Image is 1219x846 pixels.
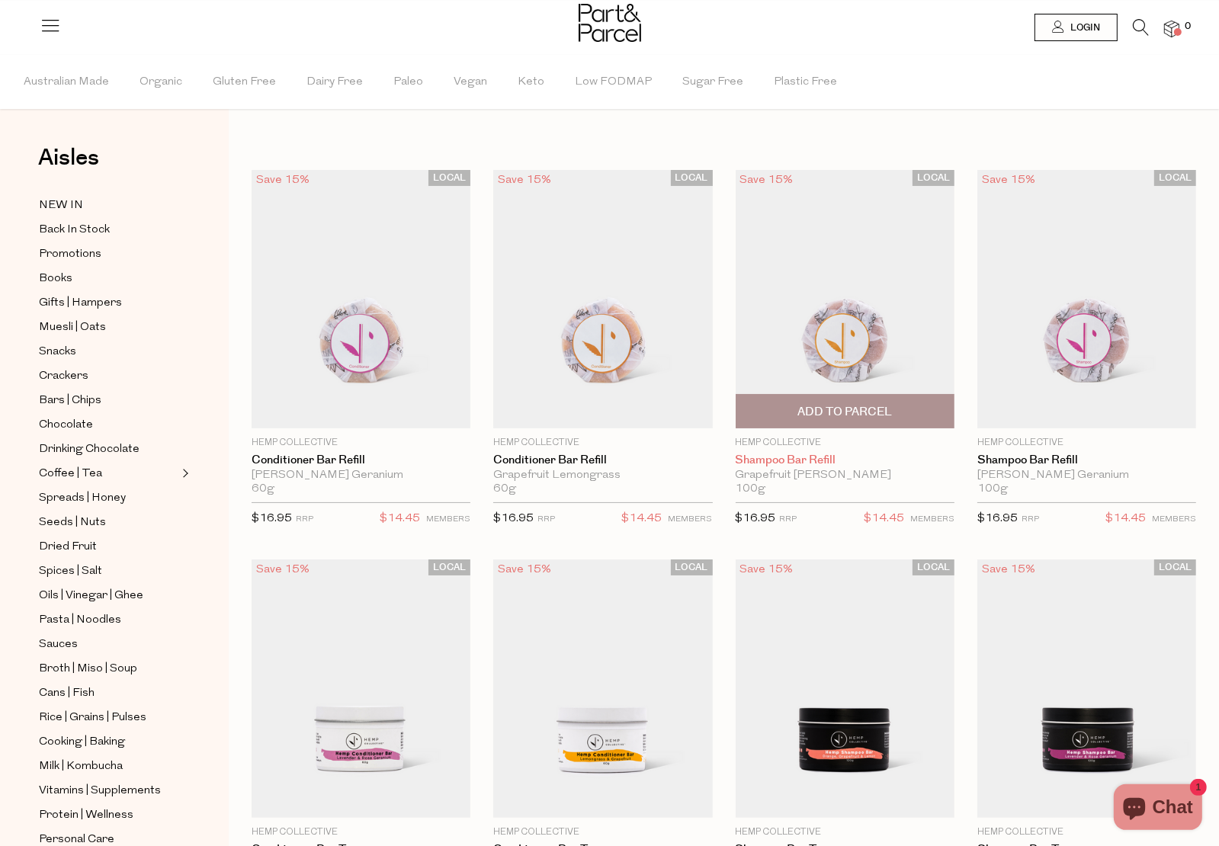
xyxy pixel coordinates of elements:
a: Login [1035,14,1118,41]
span: Vitamins | Supplements [39,782,161,800]
span: NEW IN [39,197,83,215]
a: Coffee | Tea [39,464,178,483]
small: RRP [537,515,555,524]
a: Spices | Salt [39,562,178,581]
div: Save 15% [736,559,798,580]
img: Shampoo Bar Refill [977,170,1196,428]
span: Spices | Salt [39,562,102,581]
img: Conditioner Bar Refill [252,170,470,428]
a: Promotions [39,245,178,264]
span: $16.95 [977,513,1018,524]
small: MEMBERS [669,515,713,524]
a: Gifts | Hampers [39,293,178,312]
span: Plastic Free [774,56,837,109]
a: Spreads | Honey [39,489,178,508]
span: Protein | Wellness [39,806,133,825]
span: Gluten Free [213,56,276,109]
p: Hemp Collective [493,825,712,839]
div: Grapefruit [PERSON_NAME] [736,469,954,482]
div: Save 15% [493,170,556,191]
p: Hemp Collective [977,825,1196,839]
span: Add To Parcel [797,404,892,420]
span: LOCAL [671,559,713,575]
span: Login [1067,21,1100,34]
span: Promotions [39,245,101,264]
a: Chocolate [39,415,178,434]
span: Sugar Free [682,56,743,109]
span: Crackers [39,367,88,386]
span: Gifts | Hampers [39,294,122,312]
div: Grapefruit Lemongrass [493,469,712,482]
span: Cooking | Baking [39,733,125,751]
span: $14.45 [622,509,662,529]
span: Seeds | Nuts [39,514,106,532]
a: Conditioner Bar Refill [252,453,470,467]
span: Australian Made [24,56,109,109]
span: Bars | Chips [39,392,101,410]
span: LOCAL [671,170,713,186]
span: $14.45 [1105,509,1146,529]
p: Hemp Collective [252,436,470,450]
span: 60g [493,482,516,496]
span: LOCAL [913,559,954,575]
a: Drinking Chocolate [39,440,178,459]
p: Hemp Collective [736,825,954,839]
a: Bars | Chips [39,391,178,410]
a: Cooking | Baking [39,732,178,751]
div: Save 15% [977,170,1040,191]
small: RRP [1022,515,1039,524]
span: Organic [140,56,182,109]
span: Drinking Chocolate [39,441,140,459]
img: Shampoo Bar Refill [736,170,954,428]
span: Sauces [39,636,78,654]
img: Shampoo Bar Tin [977,559,1196,818]
p: Hemp Collective [252,825,470,839]
div: Save 15% [493,559,556,580]
span: Muesli | Oats [39,319,106,337]
span: LOCAL [913,170,954,186]
span: Chocolate [39,416,93,434]
span: Cans | Fish [39,684,95,703]
div: [PERSON_NAME] Geranium [977,469,1196,482]
img: Conditioner Bar Tin [493,559,712,818]
img: Conditioner Bar Refill [493,170,712,428]
a: Shampoo Bar Refill [977,453,1196,467]
p: Hemp Collective [736,436,954,450]
div: Save 15% [977,559,1040,580]
span: $16.95 [252,513,292,524]
span: Rice | Grains | Pulses [39,709,146,727]
a: Back In Stock [39,220,178,239]
small: MEMBERS [1152,515,1196,524]
span: Snacks [39,343,76,361]
button: Expand/Collapse Coffee | Tea [178,464,189,482]
span: Dried Fruit [39,538,97,556]
a: Broth | Miso | Soup [39,659,178,678]
span: Broth | Miso | Soup [39,660,137,678]
span: Vegan [454,56,487,109]
span: $16.95 [736,513,776,524]
a: Snacks [39,342,178,361]
span: Oils | Vinegar | Ghee [39,587,143,605]
span: Keto [518,56,544,109]
a: Dried Fruit [39,537,178,556]
inbox-online-store-chat: Shopify online store chat [1109,784,1207,834]
div: [PERSON_NAME] Geranium [252,469,470,482]
a: 0 [1164,21,1179,37]
img: Part&Parcel [579,4,641,42]
span: $14.45 [864,509,904,529]
small: MEMBERS [910,515,954,524]
span: 60g [252,482,274,496]
a: Protein | Wellness [39,806,178,825]
span: Aisles [38,141,99,175]
a: Seeds | Nuts [39,513,178,532]
span: 100g [736,482,766,496]
span: Dairy Free [306,56,363,109]
a: Oils | Vinegar | Ghee [39,586,178,605]
button: Add To Parcel [736,394,954,428]
span: Spreads | Honey [39,489,126,508]
a: Conditioner Bar Refill [493,453,712,467]
span: LOCAL [1154,170,1196,186]
div: Save 15% [736,170,798,191]
span: 0 [1181,20,1195,34]
div: Save 15% [252,170,314,191]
